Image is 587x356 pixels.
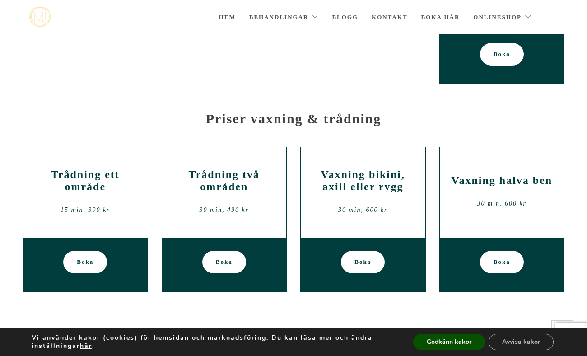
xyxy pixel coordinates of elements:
h2: Trådning ett område [30,169,141,193]
strong: Priser vaxning & trådning [206,111,382,126]
span: Boka [216,251,233,273]
span: Boka [354,251,371,273]
a: Boka här [421,1,460,33]
h2: Vaxning halva ben [447,174,558,187]
div: 30 min, 600 kr [447,197,558,211]
a: Onlineshop [473,1,531,33]
span: Boka [494,251,510,273]
a: Boka [480,43,524,66]
img: mjstudio [29,7,51,27]
a: Boka [480,251,524,273]
a: Behandlingar [249,1,319,33]
div: 30 min, 600 kr [307,203,419,217]
span: Boka [77,251,93,273]
button: här [80,342,92,350]
a: Hem [219,1,236,33]
a: Boka [341,251,385,273]
span: - [23,101,26,108]
h2: Trådning två områden [169,169,280,193]
a: Blogg [332,1,358,33]
a: Kontakt [372,1,408,33]
p: Vi använder kakor (cookies) för hemsidan och marknadsföring. Du kan läsa mer och ändra inställnin... [32,334,394,350]
h2: Vaxning bikini, axill eller rygg [307,169,419,193]
div: 30 min, 490 kr [169,203,280,217]
a: Boka [63,251,107,273]
a: mjstudio mjstudio mjstudio [29,7,51,27]
span: Boka [494,43,510,66]
button: Godkänn kakor [413,334,485,350]
button: Avvisa kakor [489,334,554,350]
div: 15 min, 390 kr [30,203,141,217]
a: Boka [202,251,246,273]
